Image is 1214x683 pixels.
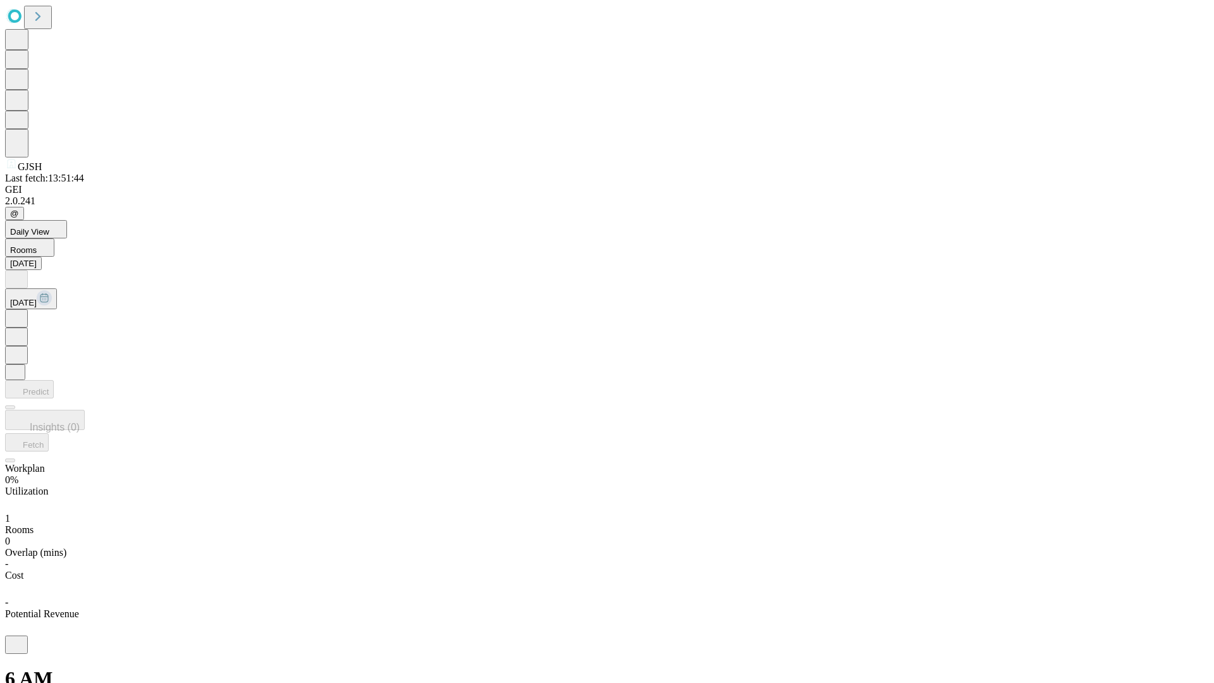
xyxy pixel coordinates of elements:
span: Potential Revenue [5,608,79,619]
span: Workplan [5,463,45,474]
button: Rooms [5,238,54,257]
button: Insights (0) [5,410,85,430]
span: Utilization [5,486,48,496]
span: Insights (0) [30,422,80,433]
span: Cost [5,570,23,581]
button: Predict [5,380,54,398]
span: Rooms [10,245,37,255]
button: Daily View [5,220,67,238]
span: 0% [5,474,18,485]
span: Daily View [10,227,49,237]
span: Overlap (mins) [5,547,66,558]
button: [DATE] [5,257,42,270]
span: Rooms [5,524,34,535]
div: GEI [5,184,1209,195]
span: 0 [5,536,10,546]
span: Last fetch: 13:51:44 [5,173,84,183]
span: - [5,558,8,569]
span: [DATE] [10,298,37,307]
span: GJSH [18,161,42,172]
span: 1 [5,513,10,524]
span: @ [10,209,19,218]
button: Fetch [5,433,49,452]
span: - [5,597,8,608]
div: 2.0.241 [5,195,1209,207]
button: @ [5,207,24,220]
button: [DATE] [5,288,57,309]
